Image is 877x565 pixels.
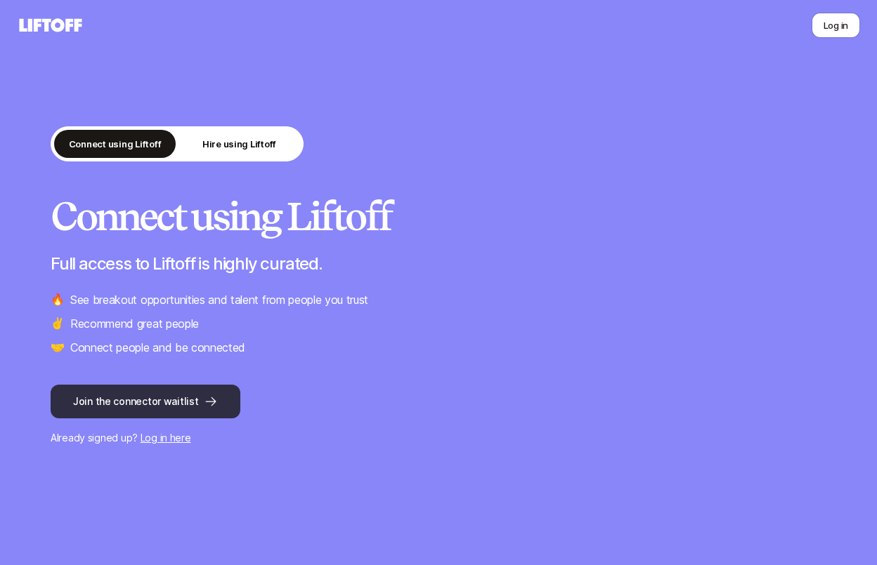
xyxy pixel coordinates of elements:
[51,254,826,274] p: Full access to Liftoff is highly curated.
[812,13,860,38] button: Log in
[69,137,162,151] p: Connect using Liftoff
[51,430,826,446] p: Already signed up?
[51,338,65,357] span: 🤝
[141,432,191,444] a: Log in here
[51,385,826,418] a: Join the connector waitlist
[51,195,826,237] h2: Connect using Liftoff
[202,137,276,151] p: Hire using Liftoff
[70,338,245,357] p: Connect people and be connected
[51,385,240,418] button: Join the connector waitlist
[51,314,65,333] span: ✌️
[70,291,368,309] p: See breakout opportunities and talent from people you trust
[70,314,199,333] p: Recommend great people
[51,291,65,309] span: 🔥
